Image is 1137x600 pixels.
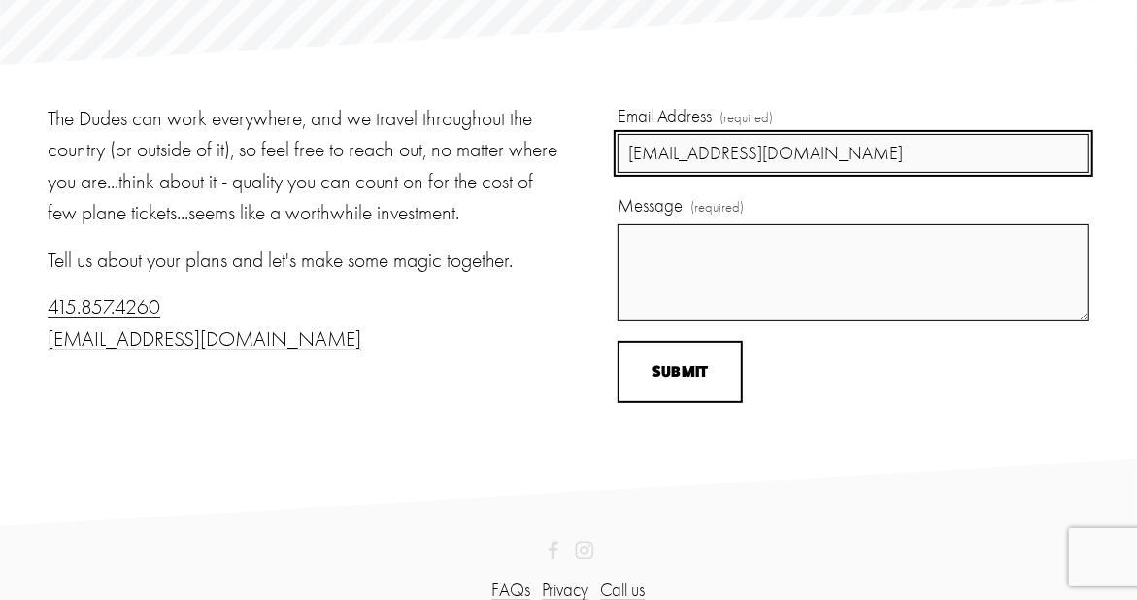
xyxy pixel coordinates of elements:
[544,541,563,560] a: 2 Dudes & A Booth
[618,192,683,219] span: Message
[618,103,712,130] span: Email Address
[48,327,361,350] a: [EMAIL_ADDRESS][DOMAIN_NAME]
[575,541,594,560] a: Instagram
[652,362,709,381] span: Submit
[48,295,160,318] a: 415.857.4260
[690,197,744,218] span: (required)
[618,341,743,404] button: SubmitSubmit
[719,108,773,129] span: (required)
[48,245,563,276] p: Tell us about your plans and let's make some magic together.
[48,103,563,229] p: The Dudes can work everywhere, and we travel throughout the country (or outside of it), so feel f...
